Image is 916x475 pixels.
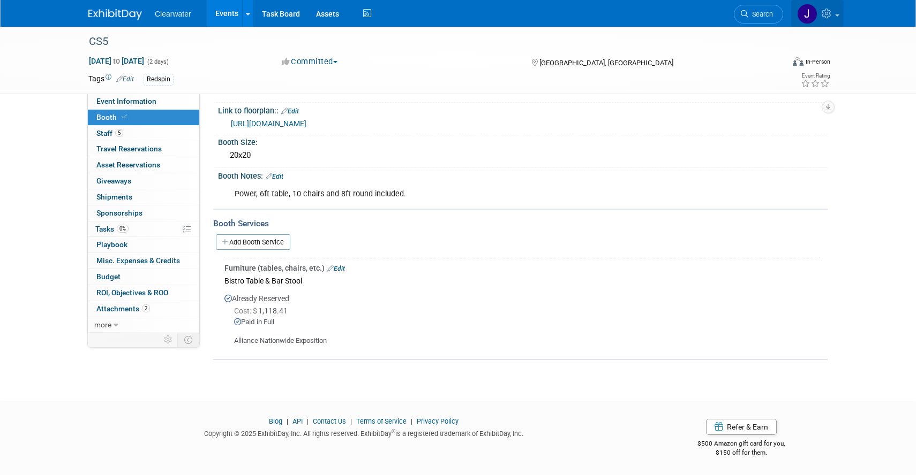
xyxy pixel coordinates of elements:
[88,141,199,157] a: Travel Reservations
[218,103,828,117] div: Link to floorplan::
[96,304,150,313] span: Attachments
[234,317,820,327] div: Paid in Full
[88,173,199,189] a: Giveaways
[88,317,199,333] a: more
[85,32,767,51] div: CS5
[706,419,777,435] a: Refer & Earn
[224,273,820,288] div: Bistro Table & Bar Stool
[216,234,290,250] a: Add Booth Service
[234,307,258,315] span: Cost: $
[115,129,123,137] span: 5
[392,428,395,434] sup: ®
[356,417,407,425] a: Terms of Service
[96,193,132,201] span: Shipments
[96,129,123,137] span: Staff
[793,57,804,66] img: Format-Inperson.png
[88,269,199,285] a: Budget
[88,94,199,109] a: Event Information
[313,417,346,425] a: Contact Us
[327,265,345,272] a: Edit
[96,209,142,217] span: Sponsorships
[95,225,129,233] span: Tasks
[304,417,311,425] span: |
[224,263,820,273] div: Furniture (tables, chairs, etc.)
[539,59,673,67] span: [GEOGRAPHIC_DATA], [GEOGRAPHIC_DATA]
[805,58,830,66] div: In-Person
[408,417,415,425] span: |
[224,327,820,346] div: Alliance Nationwide Exposition
[142,304,150,312] span: 2
[96,177,131,185] span: Giveaways
[292,417,303,425] a: API
[94,320,111,329] span: more
[88,221,199,237] a: Tasks0%
[146,58,169,65] span: (2 days)
[227,183,710,205] div: Power, 6ft table, 10 chairs and 8ft round included.
[348,417,355,425] span: |
[96,256,180,265] span: Misc. Expenses & Credits
[88,126,199,141] a: Staff5
[96,272,121,281] span: Budget
[234,307,292,315] span: 1,118.41
[801,73,830,79] div: Event Rating
[96,144,162,153] span: Travel Reservations
[88,205,199,221] a: Sponsorships
[655,432,828,457] div: $500 Amazon gift card for you,
[88,426,639,439] div: Copyright © 2025 ExhibitDay, Inc. All rights reserved. ExhibitDay is a registered trademark of Ex...
[88,73,134,86] td: Tags
[88,237,199,252] a: Playbook
[218,134,828,148] div: Booth Size:
[96,160,160,169] span: Asset Reservations
[797,4,817,24] img: Jakera Willis
[88,301,199,317] a: Attachments2
[88,110,199,125] a: Booth
[88,157,199,173] a: Asset Reservations
[269,417,282,425] a: Blog
[178,333,200,347] td: Toggle Event Tabs
[96,288,168,297] span: ROI, Objectives & ROO
[117,225,129,233] span: 0%
[116,75,134,83] a: Edit
[720,56,830,72] div: Event Format
[96,97,156,105] span: Event Information
[218,168,828,182] div: Booth Notes:
[96,113,129,121] span: Booth
[88,189,199,205] a: Shipments
[155,10,191,18] span: Clearwater
[224,288,820,346] div: Already Reserved
[122,114,127,120] i: Booth reservation complete
[266,173,283,180] a: Edit
[88,9,142,20] img: ExhibitDay
[96,240,127,249] span: Playbook
[281,108,299,115] a: Edit
[88,253,199,269] a: Misc. Expenses & Credits
[284,417,291,425] span: |
[226,147,820,164] div: 20x20
[231,119,306,128] a: [URL][DOMAIN_NAME]
[88,285,199,301] a: ROI, Objectives & ROO
[655,448,828,457] div: $150 off for them.
[213,218,828,229] div: Booth Services
[88,56,145,66] span: [DATE] [DATE]
[734,5,783,24] a: Search
[278,56,342,67] button: Committed
[159,333,178,347] td: Personalize Event Tab Strip
[417,417,459,425] a: Privacy Policy
[144,74,174,85] div: Redspin
[111,57,122,65] span: to
[748,10,773,18] span: Search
